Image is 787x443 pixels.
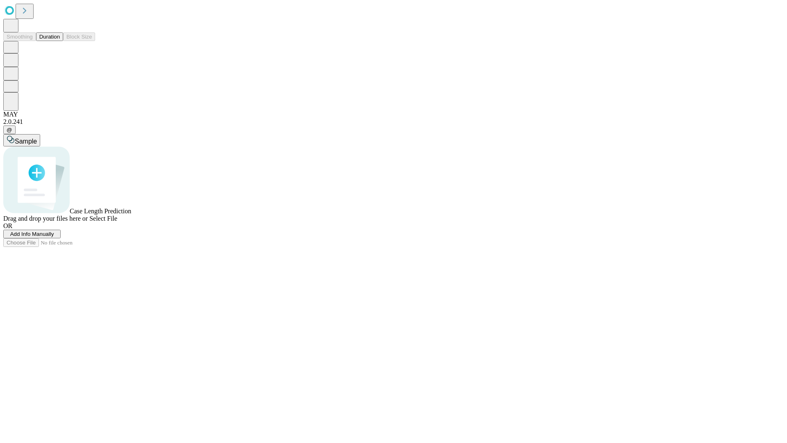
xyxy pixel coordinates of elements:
[3,215,88,222] span: Drag and drop your files here or
[36,32,63,41] button: Duration
[3,118,784,126] div: 2.0.241
[7,127,12,133] span: @
[70,208,131,215] span: Case Length Prediction
[89,215,117,222] span: Select File
[3,126,16,134] button: @
[15,138,37,145] span: Sample
[3,111,784,118] div: MAY
[3,230,61,238] button: Add Info Manually
[3,134,40,146] button: Sample
[10,231,54,237] span: Add Info Manually
[63,32,95,41] button: Block Size
[3,32,36,41] button: Smoothing
[3,222,12,229] span: OR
